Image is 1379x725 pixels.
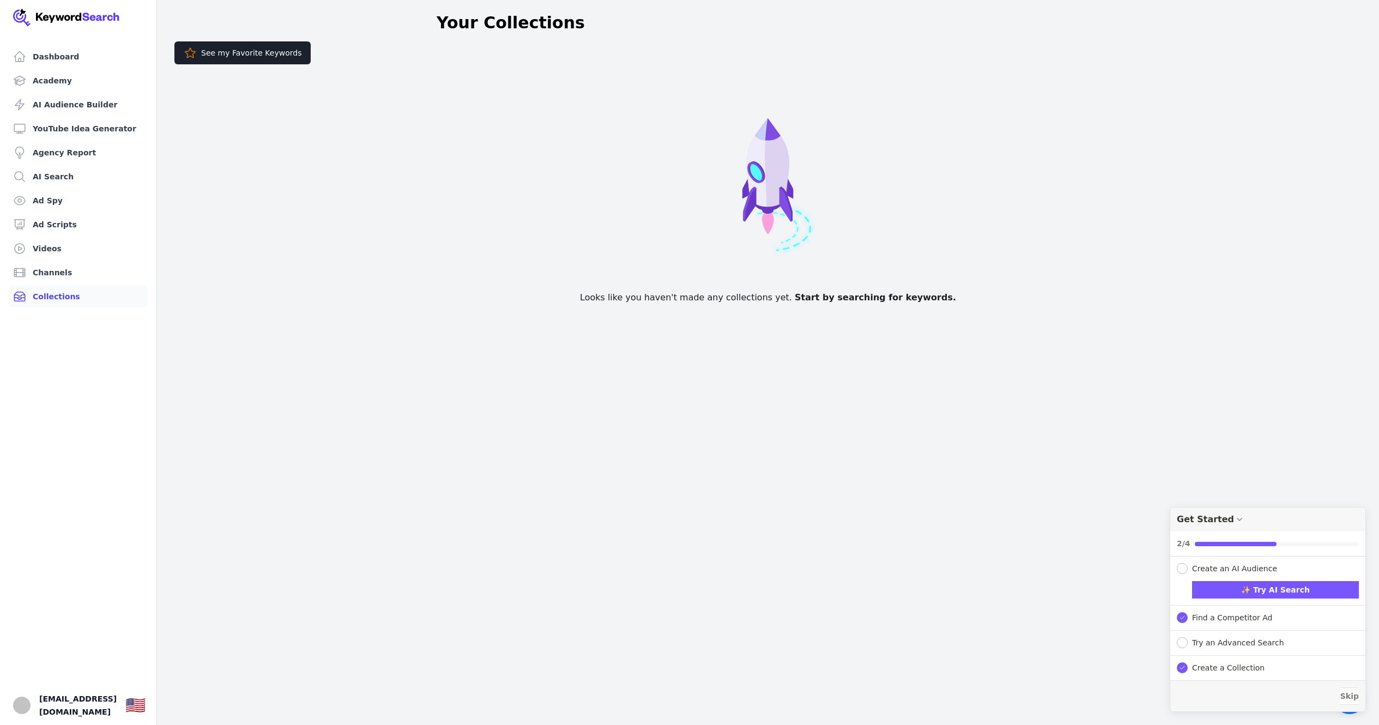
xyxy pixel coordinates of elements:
a: Collections [9,286,148,307]
div: Get Started [1170,507,1366,712]
button: Expand Checklist [1170,656,1365,680]
button: Collapse Checklist [1170,507,1365,556]
a: Academy [9,70,148,92]
img: Артем Лахтарина [13,697,31,714]
div: 2/4 [1177,538,1190,549]
div: Get Started [1177,514,1234,524]
button: Expand Checklist [1170,606,1365,630]
div: Try an Advanced Search [1192,637,1284,649]
span: ✨ Try AI Search [1241,584,1310,596]
a: Dashboard [9,46,148,68]
div: 🇺🇸 [125,696,146,715]
a: Ad Scripts [9,214,148,235]
div: Drag to move checklist [1170,507,1365,531]
div: Find a Competitor Ad [1192,612,1273,624]
button: Expand Checklist [1170,631,1365,655]
a: Ad Spy [9,190,148,212]
a: AI Search [9,166,148,188]
a: Agency Report [9,142,148,164]
button: See my Favorite Keywords [174,41,311,64]
h1: Your Collections [437,13,585,33]
a: YouTube Idea Generator [9,118,148,140]
a: AI Audience Builder [9,94,148,116]
button: 🇺🇸 [125,694,146,716]
button: Skip [1340,687,1359,705]
span: Skip [1340,691,1359,702]
button: Open user button [13,697,31,714]
a: Videos [9,238,148,259]
a: Channels [9,262,148,283]
div: Create a Collection [1192,662,1265,674]
span: Start by searching for keywords. [795,292,956,303]
button: ✨ Try AI Search [1192,581,1359,599]
button: Collapse Checklist [1170,557,1365,575]
p: Looks like you haven't made any collections yet. [580,291,956,304]
img: Your Company [13,9,120,26]
div: Create an AI Audience [1192,563,1277,575]
span: [EMAIL_ADDRESS][DOMAIN_NAME] [39,692,117,718]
